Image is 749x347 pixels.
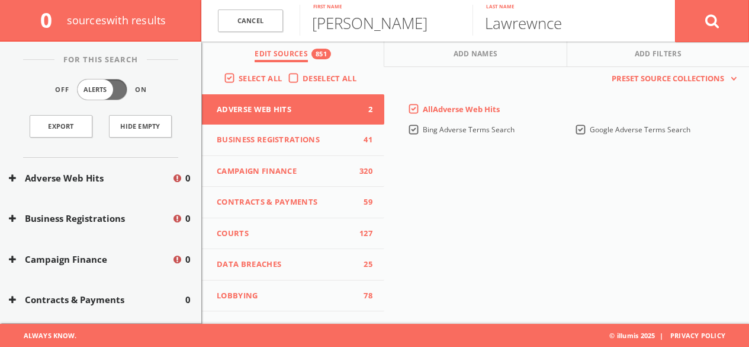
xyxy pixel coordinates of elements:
span: Preset Source Collections [606,73,730,85]
button: Miscellaneous17 [202,311,384,343]
span: 59 [355,196,372,208]
span: | [655,331,668,340]
button: Add Names [384,42,567,67]
span: All Adverse Web Hits [423,104,500,114]
span: Business Registrations [217,134,355,146]
span: Lobbying [217,290,355,302]
div: 851 [311,49,331,59]
span: source s with results [67,13,166,27]
span: Courts [217,228,355,240]
span: For This Search [54,54,147,66]
button: Adverse Web Hits2 [202,94,384,125]
span: 0 [185,253,191,266]
button: Contracts & Payments59 [202,187,384,218]
button: Edit Sources851 [202,42,384,67]
span: Select All [239,73,282,84]
span: Google Adverse Terms Search [590,125,690,135]
button: Courts127 [202,218,384,250]
span: 25 [355,259,372,270]
span: Miscellaneous [217,321,355,333]
span: 0 [185,293,191,307]
button: Campaign Finance [9,253,172,266]
span: Data Breaches [217,259,355,270]
span: 320 [355,165,372,177]
span: Off [55,85,69,95]
span: 17 [355,321,372,333]
span: On [135,85,147,95]
button: Add Filters [567,42,749,67]
span: 78 [355,290,372,302]
button: Data Breaches25 [202,249,384,281]
span: 0 [40,6,62,34]
span: Edit Sources [255,49,308,62]
a: Privacy Policy [670,331,725,340]
span: Add Names [454,49,498,62]
button: Campaign Finance320 [202,156,384,187]
button: Preset Source Collections [606,73,737,85]
a: Cancel [218,9,283,33]
button: Contracts & Payments [9,293,185,307]
span: 41 [355,134,372,146]
span: Deselect All [303,73,356,84]
span: 0 [185,212,191,225]
span: Bing Adverse Terms Search [423,125,515,135]
a: Export [30,115,92,138]
button: Adverse Web Hits [9,171,172,185]
button: Hide Empty [109,115,172,138]
span: Contracts & Payments [217,196,355,208]
button: Business Registrations [9,212,172,225]
button: Lobbying78 [202,281,384,312]
span: 0 [185,171,191,185]
span: Adverse Web Hits [217,104,355,116]
span: Add Filters [635,49,682,62]
span: 127 [355,228,372,240]
button: Business Registrations41 [202,125,384,156]
span: 2 [355,104,372,116]
span: Campaign Finance [217,165,355,177]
